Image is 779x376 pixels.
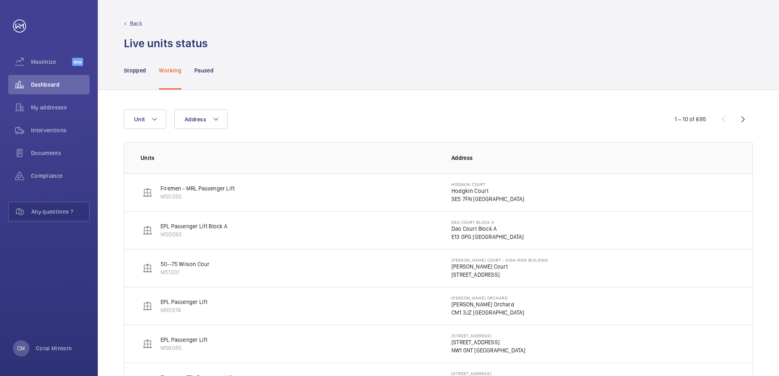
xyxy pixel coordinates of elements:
[451,154,736,162] p: Address
[451,182,524,187] p: Hodgkin Court
[451,333,526,338] p: [STREET_ADDRESS]
[141,154,438,162] p: Units
[161,222,227,230] p: EPL Passenger Lift Block A
[451,233,524,241] p: E13 0PG [GEOGRAPHIC_DATA]
[174,109,228,129] button: Address
[161,344,207,352] p: M56085
[161,336,207,344] p: EPL Passenger Lift
[161,298,207,306] p: EPL Passenger Lift
[451,300,524,308] p: [PERSON_NAME] Orchard
[451,295,524,300] p: [PERSON_NAME] Orchard
[675,115,706,123] div: 1 – 10 of 695
[161,306,207,314] p: M55974
[194,66,213,74] p: Paused
[31,103,90,111] span: My addresses
[161,184,235,192] p: Firemen - MRL Passenger Lift
[143,188,152,197] img: elevator.svg
[36,344,72,352] p: Coral Mintern
[161,268,209,276] p: M51031
[124,36,208,51] h1: Live units status
[451,262,548,271] p: [PERSON_NAME] Court
[143,301,152,311] img: elevator.svg
[31,172,90,180] span: Compliance
[31,149,90,157] span: Documents
[451,187,524,195] p: Hodgkin Court
[451,346,526,354] p: NW1 0NT [GEOGRAPHIC_DATA]
[161,192,235,201] p: M50350
[31,208,89,216] span: Any questions ?
[31,58,72,66] span: Maximize
[451,338,526,346] p: [STREET_ADDRESS]
[130,20,142,28] p: Back
[451,308,524,317] p: CM1 3JZ [GEOGRAPHIC_DATA]
[31,81,90,89] span: Dashboard
[31,126,90,134] span: Interventions
[451,258,548,262] p: [PERSON_NAME] Court - High Risk Building
[134,116,145,122] span: Unit
[451,195,524,203] p: SE5 7FN [GEOGRAPHIC_DATA]
[451,271,548,279] p: [STREET_ADDRESS]
[161,230,227,238] p: M50093
[143,225,152,235] img: elevator.svg
[17,344,25,352] p: CM
[159,66,181,74] p: Working
[72,58,83,66] span: Beta
[185,116,206,122] span: Address
[451,371,519,376] p: [STREET_ADDRESS]
[161,260,209,268] p: 50--75 Wilson Cour
[451,225,524,233] p: Dao Court Block A
[143,263,152,273] img: elevator.svg
[451,220,524,225] p: Dao Court Block A
[143,339,152,349] img: elevator.svg
[124,109,166,129] button: Unit
[124,66,146,74] p: Stopped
